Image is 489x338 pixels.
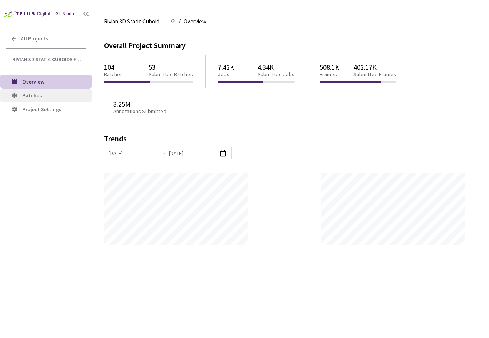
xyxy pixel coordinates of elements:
span: Overview [22,78,44,85]
input: End date [169,149,217,157]
span: Overview [184,17,206,26]
p: Annotations Submitted [113,108,196,115]
p: 53 [149,63,193,71]
p: 402.17K [353,63,396,71]
p: 7.42K [218,63,234,71]
div: Overall Project Summary [104,40,477,51]
li: / [179,17,181,26]
p: 104 [104,63,123,71]
span: Rivian 3D Static Cuboids fixed[2024-25] [12,56,81,63]
p: 3.25M [113,100,196,108]
span: Batches [22,92,42,99]
div: Trends [104,135,467,147]
div: GT Studio [55,10,76,18]
span: swap-right [160,150,166,156]
p: Submitted Jobs [258,71,295,78]
p: 508.1K [320,63,339,71]
span: All Projects [21,35,48,42]
p: Frames [320,71,339,78]
span: to [160,150,166,156]
p: 4.34K [258,63,295,71]
p: Jobs [218,71,234,78]
p: Submitted Frames [353,71,396,78]
span: Rivian 3D Static Cuboids fixed[2024-25] [104,17,166,26]
p: Submitted Batches [149,71,193,78]
p: Batches [104,71,123,78]
span: Project Settings [22,106,62,113]
input: Start date [109,149,157,157]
